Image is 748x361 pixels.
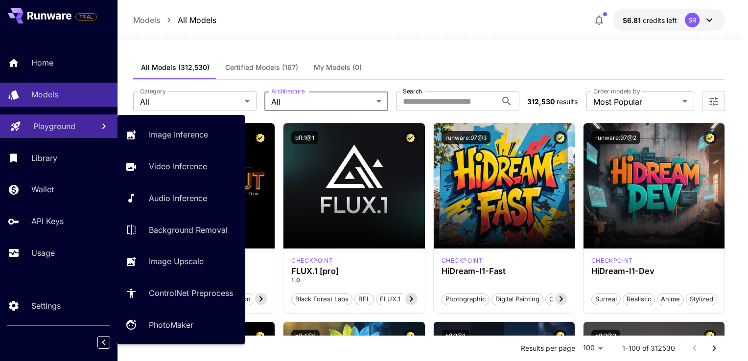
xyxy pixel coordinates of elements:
[442,267,567,276] h3: HiDream-I1-Fast
[554,330,567,343] button: Certified Model – Vetted for best performance and includes a commercial license.
[557,97,578,106] span: results
[442,294,489,304] span: Photographic
[314,63,362,72] span: My Models (0)
[355,294,374,304] span: BFL
[442,131,491,144] button: runware:97@3
[623,16,643,24] span: $6.81
[622,343,675,353] p: 1–100 of 312530
[521,343,575,353] p: Results per page
[149,224,228,236] p: Background Removal
[703,131,717,144] button: Certified Model – Vetted for best performance and includes a commercial license.
[31,215,64,227] p: API Keys
[291,256,333,265] div: fluxpro
[591,256,633,265] div: HiDream Dev
[623,294,654,304] span: Realistic
[31,152,57,164] p: Library
[140,87,166,95] label: Category
[643,16,677,24] span: credits left
[657,294,683,304] span: Anime
[704,338,724,358] button: Go to next page
[593,87,640,95] label: Order models by
[33,120,75,132] p: Playground
[271,87,304,95] label: Architecture
[708,95,720,108] button: Open more filters
[291,267,417,276] h3: FLUX.1 [pro]
[31,247,55,259] p: Usage
[105,334,117,351] div: Collapse sidebar
[376,294,421,304] span: FLUX.1 [pro]
[404,330,417,343] button: Certified Model – Vetted for best performance and includes a commercial license.
[554,131,567,144] button: Certified Model – Vetted for best performance and includes a commercial license.
[546,294,583,304] span: Cinematic
[623,15,677,25] div: $6.8103
[149,255,204,267] p: Image Upscale
[591,256,633,265] p: checkpoint
[404,131,417,144] button: Certified Model – Vetted for best performance and includes a commercial license.
[140,96,241,108] span: All
[75,11,97,23] span: Add your payment card to enable full platform functionality.
[149,319,193,331] p: PhotoMaker
[117,218,245,242] a: Background Removal
[149,160,207,172] p: Video Inference
[149,287,233,299] p: ControlNet Preprocess
[703,330,717,343] button: Certified Model – Vetted for best performance and includes a commercial license.
[133,14,160,26] p: Models
[31,183,54,195] p: Wallet
[117,186,245,210] a: Audio Inference
[592,294,620,304] span: Surreal
[117,249,245,273] a: Image Upscale
[254,330,267,343] button: Certified Model – Vetted for best performance and includes a commercial license.
[291,276,417,285] p: 1.0
[291,131,318,144] button: bfl:1@1
[579,341,607,355] div: 100
[613,9,725,31] button: $6.8103
[686,294,717,304] span: Stylized
[291,256,333,265] p: checkpoint
[591,330,620,343] button: bfl:2@2
[527,97,555,106] span: 312,530
[117,123,245,147] a: Image Inference
[141,63,210,72] span: All Models (312,530)
[254,131,267,144] button: Certified Model – Vetted for best performance and includes a commercial license.
[403,87,422,95] label: Search
[225,63,298,72] span: Certified Models (167)
[31,300,61,312] p: Settings
[149,192,207,204] p: Audio Inference
[117,155,245,179] a: Video Inference
[271,96,372,108] span: All
[593,96,678,108] span: Most Popular
[442,256,483,265] p: checkpoint
[117,281,245,305] a: ControlNet Preprocess
[442,256,483,265] div: HiDream Fast
[591,267,717,276] h3: HiDream-I1-Dev
[117,313,245,337] a: PhotoMaker
[685,13,700,27] div: SR
[291,330,320,343] button: bfl:4@1
[97,336,110,349] button: Collapse sidebar
[31,57,53,68] p: Home
[492,294,543,304] span: Digital Painting
[591,131,640,144] button: runware:97@2
[76,13,96,21] span: TRIAL
[133,14,216,26] nav: breadcrumb
[442,330,469,343] button: bfl:3@1
[149,129,208,140] p: Image Inference
[292,294,352,304] span: Black Forest Labs
[31,89,58,100] p: Models
[178,14,216,26] p: All Models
